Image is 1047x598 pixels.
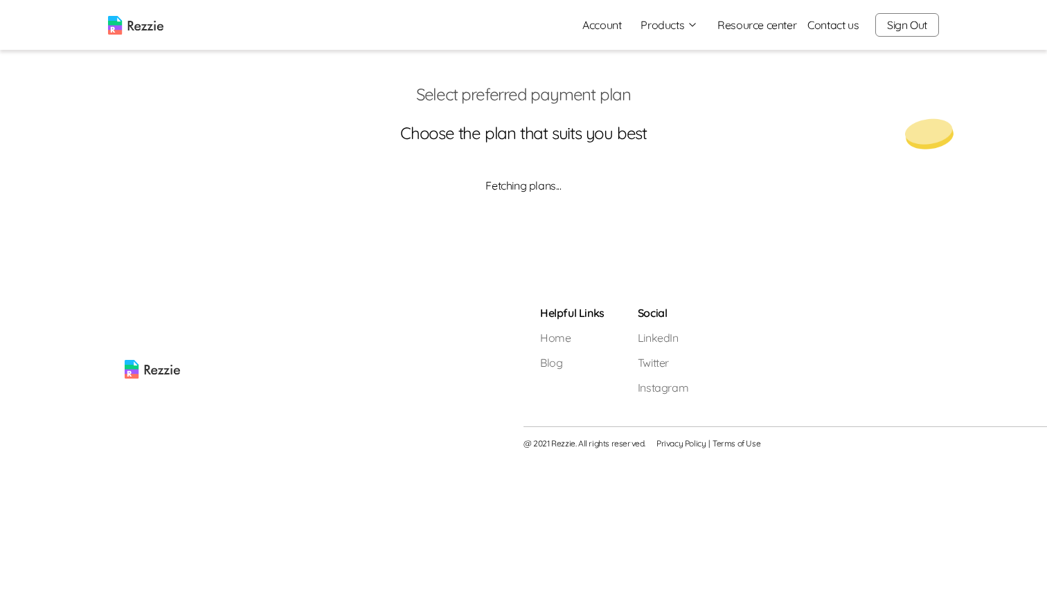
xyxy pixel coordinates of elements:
img: logo [108,16,163,35]
button: Sign Out [875,13,939,37]
p: Fetching plans... [11,177,1036,194]
span: @ 2021 Rezzie. All rights reserved. [523,438,645,449]
a: Instagram [638,379,688,396]
a: Resource center [717,17,796,33]
img: rezzie logo [125,305,180,379]
a: Terms of Use [713,438,760,449]
a: Contact us [807,17,859,33]
a: LinkedIn [638,329,688,346]
a: Privacy Policy [656,438,706,449]
a: Home [540,329,605,346]
a: Twitter [638,354,688,371]
h5: Helpful Links [540,305,605,321]
a: Account [571,11,632,39]
h5: Social [638,305,688,321]
p: Select preferred payment plan [11,83,1036,105]
button: Products [641,17,698,33]
p: Choose the plan that suits you best [11,122,1036,144]
a: Blog [540,354,605,371]
span: | [708,438,710,449]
